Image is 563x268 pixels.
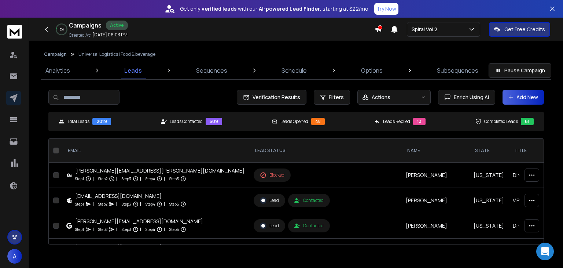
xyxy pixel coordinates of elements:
[69,32,91,38] p: Created At:
[413,118,426,125] div: 13
[503,90,544,105] button: Add New
[169,226,179,233] p: Step 5
[122,175,131,182] p: Step 3
[401,163,469,188] td: [PERSON_NAME]
[92,32,128,38] p: [DATE] 06:03 PM
[314,90,350,105] button: Filters
[260,172,284,178] div: Blocked
[357,62,387,79] a: Options
[120,62,146,79] a: Leads
[69,21,102,30] h1: Campaigns
[294,223,324,229] div: Contacted
[45,66,70,75] p: Analytics
[469,163,508,188] td: [US_STATE]
[260,222,279,229] div: Lead
[401,139,469,163] th: NAME
[469,239,508,264] td: [US_STATE]
[140,226,141,233] p: |
[412,26,440,33] p: Spiral Vol.2
[62,139,249,163] th: EMAIL
[98,226,107,233] p: Step 2
[451,94,489,101] span: Enrich Using AI
[146,226,155,233] p: Step 4
[311,118,325,125] div: 48
[116,200,117,208] p: |
[7,249,22,264] button: A
[170,119,203,124] p: Leads Contacted
[140,175,141,182] p: |
[376,5,396,12] p: Try Now
[202,5,236,12] strong: verified leads
[280,119,308,124] p: Leads Opened
[469,213,508,239] td: [US_STATE]
[75,218,203,225] div: [PERSON_NAME][EMAIL_ADDRESS][DOMAIN_NAME]
[374,3,398,15] button: Try Now
[75,192,186,200] div: [EMAIL_ADDRESS][DOMAIN_NAME]
[164,200,165,208] p: |
[250,94,300,101] span: Verification Results
[98,200,107,208] p: Step 2
[169,175,179,182] p: Step 5
[260,197,279,204] div: Lead
[93,200,94,208] p: |
[281,66,307,75] p: Schedule
[146,200,155,208] p: Step 4
[433,62,483,79] a: Subsequences
[469,139,508,163] th: State
[116,226,117,233] p: |
[122,200,131,208] p: Step 3
[44,51,67,57] button: Campaign
[75,167,244,174] div: [PERSON_NAME][EMAIL_ADDRESS][PERSON_NAME][DOMAIN_NAME]
[75,226,84,233] p: Step 1
[169,200,179,208] p: Step 5
[164,175,165,182] p: |
[93,175,94,182] p: |
[401,188,469,213] td: [PERSON_NAME]
[146,175,155,182] p: Step 4
[75,200,84,208] p: Step 1
[78,51,155,57] p: Universal Logistics | Food & beverage
[401,213,469,239] td: [PERSON_NAME]
[329,94,344,101] span: Filters
[60,27,64,32] p: 3 %
[484,119,518,124] p: Completed Leads
[489,22,550,37] button: Get Free Credits
[92,118,111,125] div: 2019
[192,62,232,79] a: Sequences
[196,66,227,75] p: Sequences
[438,90,495,105] button: Enrich Using AI
[116,175,117,182] p: |
[164,226,165,233] p: |
[372,94,390,101] p: Actions
[124,66,142,75] p: Leads
[206,118,222,125] div: 509
[277,62,311,79] a: Schedule
[521,118,534,125] div: 61
[361,66,383,75] p: Options
[180,5,368,12] p: Get only with our starting at $22/mo
[67,119,89,124] p: Total Leads
[249,139,401,163] th: LEAD STATUS
[41,62,74,79] a: Analytics
[489,63,551,78] button: Pause Campaign
[437,66,478,75] p: Subsequences
[98,175,107,182] p: Step 2
[401,239,469,264] td: [PERSON_NAME]
[383,119,410,124] p: Leads Replied
[7,25,22,39] img: logo
[237,90,306,105] button: Verification Results
[140,200,141,208] p: |
[469,188,508,213] td: [US_STATE]
[294,198,324,203] div: Contacted
[75,175,84,182] p: Step 1
[106,21,128,30] div: Active
[75,243,186,250] div: [EMAIL_ADDRESS][DOMAIN_NAME]
[122,226,131,233] p: Step 3
[93,226,94,233] p: |
[504,26,545,33] p: Get Free Credits
[259,5,321,12] strong: AI-powered Lead Finder,
[536,243,554,260] div: Open Intercom Messenger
